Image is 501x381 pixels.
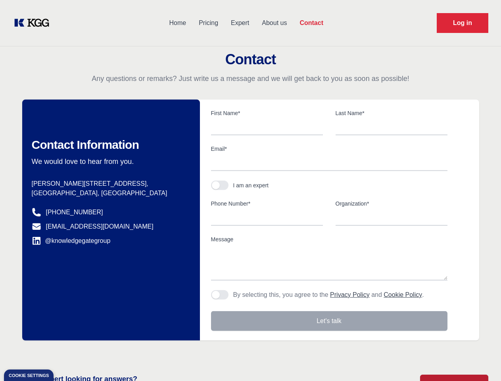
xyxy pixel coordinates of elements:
a: [PHONE_NUMBER] [46,208,103,217]
p: [GEOGRAPHIC_DATA], [GEOGRAPHIC_DATA] [32,189,187,198]
a: Pricing [192,13,225,33]
button: Let's talk [211,311,447,331]
div: I am an expert [233,181,269,189]
a: [EMAIL_ADDRESS][DOMAIN_NAME] [46,222,154,231]
label: First Name* [211,109,323,117]
a: KOL Knowledge Platform: Talk to Key External Experts (KEE) [13,17,56,29]
p: We would love to hear from you. [32,157,187,166]
a: Expert [225,13,255,33]
a: About us [255,13,293,33]
a: Request Demo [437,13,488,33]
a: Privacy Policy [330,291,370,298]
label: Email* [211,145,447,153]
p: [PERSON_NAME][STREET_ADDRESS], [32,179,187,189]
iframe: Chat Widget [461,343,501,381]
p: By selecting this, you agree to the and . [233,290,424,300]
a: Home [163,13,192,33]
h2: Contact [10,52,491,67]
label: Organization* [336,200,447,208]
label: Phone Number* [211,200,323,208]
label: Last Name* [336,109,447,117]
a: Contact [293,13,330,33]
h2: Contact Information [32,138,187,152]
label: Message [211,235,447,243]
a: @knowledgegategroup [32,236,111,246]
p: Any questions or remarks? Just write us a message and we will get back to you as soon as possible! [10,74,491,83]
div: Cookie settings [9,373,49,378]
a: Cookie Policy [384,291,422,298]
